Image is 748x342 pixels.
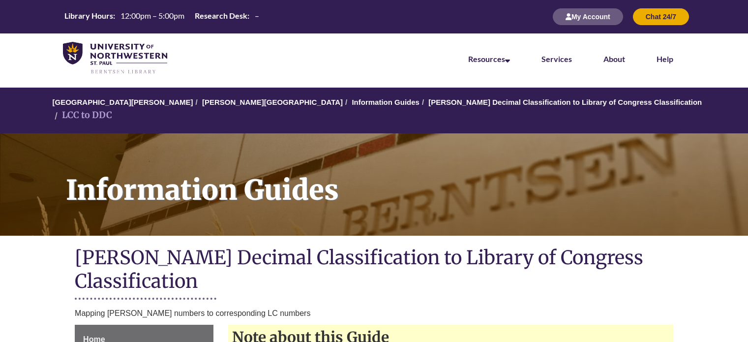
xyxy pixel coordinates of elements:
[63,42,167,75] img: UNWSP Library Logo
[75,309,310,317] span: Mapping [PERSON_NAME] numbers to corresponding LC numbers
[553,8,623,25] button: My Account
[657,54,673,63] a: Help
[428,98,702,106] a: [PERSON_NAME] Decimal Classification to Library of Congress Classification
[633,8,689,25] button: Chat 24/7
[120,11,184,20] span: 12:00pm – 5:00pm
[191,10,251,21] th: Research Desk:
[60,10,263,24] a: Hours Today
[352,98,419,106] a: Information Guides
[541,54,572,63] a: Services
[60,10,117,21] th: Library Hours:
[52,98,193,106] a: [GEOGRAPHIC_DATA][PERSON_NAME]
[255,11,259,20] span: –
[468,54,510,63] a: Resources
[52,108,112,123] li: LCC to DDC
[55,133,748,223] h1: Information Guides
[60,10,263,23] table: Hours Today
[75,246,673,295] h1: [PERSON_NAME] Decimal Classification to Library of Congress Classification
[603,54,625,63] a: About
[633,12,689,21] a: Chat 24/7
[202,98,343,106] a: [PERSON_NAME][GEOGRAPHIC_DATA]
[553,12,623,21] a: My Account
